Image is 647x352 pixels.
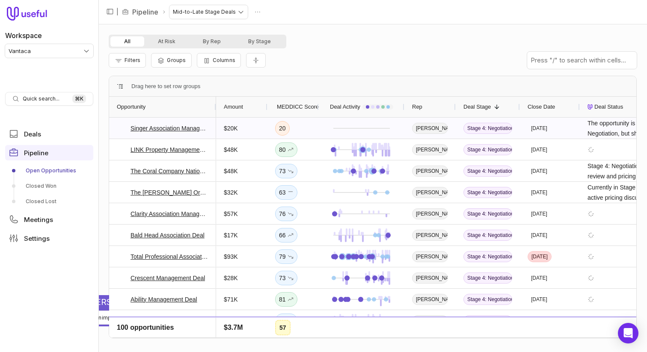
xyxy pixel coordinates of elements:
span: No change [288,187,294,198]
span: Stage 4: Negotiation [463,230,512,241]
span: $32K [224,187,238,198]
time: [DATE] [531,168,547,175]
button: Group Pipeline [151,53,191,68]
a: Bald Head Association Deal [131,230,205,240]
span: $71K [224,294,238,305]
button: All [110,36,144,47]
time: [DATE] [531,232,547,239]
a: Pipeline [5,145,93,160]
span: Filters [125,57,140,63]
span: Stage 4: Negotiation [463,144,512,155]
span: $20K [224,123,238,133]
span: Stage 3: Confirmation [463,337,512,348]
label: Workspace [5,30,42,41]
a: [PERSON_NAME] Management - New Deal [131,337,208,347]
button: At Risk [144,36,189,47]
div: 73 [279,273,294,283]
span: $57K [224,209,238,219]
a: Compass Association Management Deal [131,316,208,326]
kbd: ⌘ K [72,95,86,103]
a: LINK Property Management - New Deal [131,145,208,155]
span: $48K [224,145,238,155]
span: Columns [213,57,235,63]
span: Amount [224,102,243,112]
span: $28K [224,273,238,283]
span: Deal Activity [330,102,360,112]
div: Open Intercom Messenger [618,323,638,343]
time: [DATE] [531,210,547,217]
span: [PERSON_NAME] [412,294,448,305]
time: [DATE] [531,317,547,324]
div: 63 [279,316,294,326]
span: [PERSON_NAME] [412,187,448,198]
span: Rep [412,102,422,112]
span: [PERSON_NAME] [412,208,448,219]
div: Row Groups [131,81,200,92]
span: [PERSON_NAME] [412,251,448,262]
a: Meetings [5,212,93,227]
button: Collapse sidebar [104,5,116,18]
span: $17K [224,230,238,240]
time: [DATE] [531,275,547,281]
time: [DATE] [531,146,547,153]
span: Meetings [24,216,53,223]
span: [PERSON_NAME] [412,337,448,348]
span: $53K [224,337,238,347]
a: Closed Lost [5,195,93,208]
span: Stage 4: Negotiation [463,123,512,134]
span: Settings [24,235,50,242]
span: [PERSON_NAME] [412,144,448,155]
span: Stage 4: Negotiation [463,315,512,326]
div: 79 [279,251,294,262]
span: $64K [224,316,238,326]
span: Stage 4: Negotiation [463,251,512,262]
span: Pipeline [24,150,48,156]
a: Open Opportunities [5,164,93,177]
span: Deal Stage [463,102,491,112]
a: Closed Won [5,179,93,193]
a: Total Professional Association Management - New Deal [131,251,208,262]
span: No change [288,316,294,326]
span: Opportunity [117,102,145,112]
div: 73 [279,166,294,176]
a: Singer Association Management - New Deal [131,123,208,133]
span: Stage 4: Negotiation [463,187,512,198]
span: Deals [24,131,41,137]
span: [PERSON_NAME] [412,272,448,284]
time: [DATE] [531,125,547,132]
div: 81 [279,294,294,305]
span: Stage 4: Negotiation [463,272,512,284]
time: [DATE] [531,189,547,196]
div: 63 [279,187,294,198]
span: $93K [224,251,238,262]
div: 80 [279,145,294,155]
span: Quick search... [23,95,59,102]
span: Close Date [528,102,555,112]
a: Crescent Management Deal [131,273,205,283]
div: 73 [279,337,294,347]
span: [PERSON_NAME] [412,123,448,134]
button: By Stage [234,36,285,47]
a: Deals [5,126,93,142]
a: Pipeline [132,7,158,17]
span: Stage 4: Negotiation [463,294,512,305]
span: Deal Status [594,102,623,112]
a: The Coral Company Nationals [131,166,208,176]
button: Collapse all rows [246,53,266,68]
div: Pipeline submenu [5,164,93,208]
div: 20 [279,123,286,133]
span: | [116,7,119,17]
div: 66 [279,230,294,240]
button: Columns [197,53,241,68]
time: [DATE] [531,253,548,260]
div: 76 [279,209,294,219]
a: Clarity Association Management Services, Inc. Deal [131,209,208,219]
button: By Rep [189,36,234,47]
div: MEDDICC Score [275,97,311,117]
button: Actions [251,6,264,18]
span: [PERSON_NAME] [412,166,448,177]
a: The [PERSON_NAME] Organization - New Deal [131,187,208,198]
span: MEDDICC Score [277,102,319,112]
button: Filter Pipeline [109,53,146,68]
span: $48K [224,166,238,176]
